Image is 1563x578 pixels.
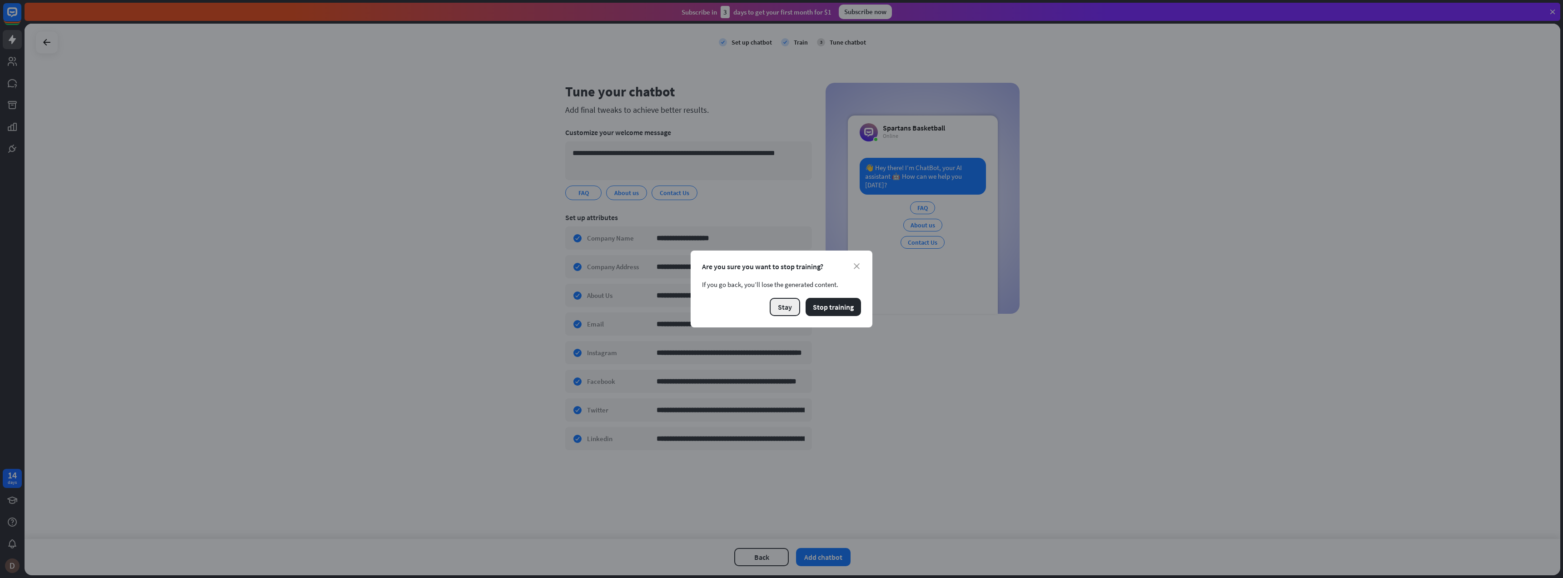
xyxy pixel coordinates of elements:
button: Open LiveChat chat widget [7,4,35,31]
i: close [854,263,860,269]
button: Stop training [806,298,861,316]
div: Are you sure you want to stop training? [702,262,861,271]
div: If you go back, you’ll lose the generated content. [702,280,861,289]
button: Stay [770,298,800,316]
